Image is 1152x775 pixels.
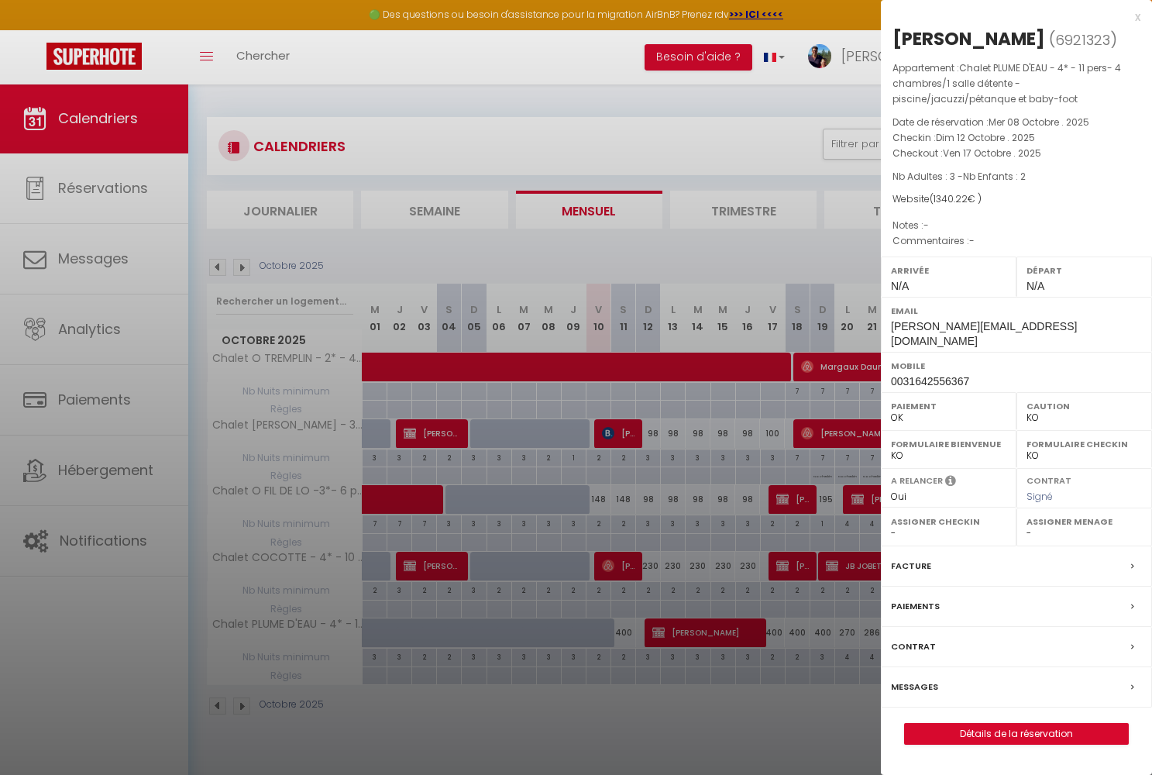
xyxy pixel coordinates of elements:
p: Date de réservation : [892,115,1140,130]
label: Départ [1026,263,1142,278]
label: Arrivée [891,263,1006,278]
label: Formulaire Checkin [1026,436,1142,452]
span: 6921323 [1055,30,1110,50]
label: Caution [1026,398,1142,414]
label: Paiements [891,598,940,615]
span: Nb Enfants : 2 [963,170,1026,183]
button: Détails de la réservation [904,723,1129,745]
span: ( € ) [930,192,982,205]
span: Signé [1026,490,1053,503]
i: Sélectionner OUI si vous souhaiter envoyer les séquences de messages post-checkout [945,474,956,491]
span: Mer 08 Octobre . 2025 [989,115,1089,129]
p: Notes : [892,218,1140,233]
span: Nb Adultes : 3 - [892,170,1026,183]
p: Commentaires : [892,233,1140,249]
span: N/A [891,280,909,292]
span: - [923,219,929,232]
label: Assigner Checkin [891,514,1006,529]
label: Mobile [891,358,1142,374]
label: Email [891,303,1142,319]
span: 0031642556367 [891,375,969,387]
label: Formulaire Bienvenue [891,436,1006,452]
span: - [969,234,975,247]
p: Appartement : [892,60,1140,107]
label: Contrat [891,639,936,655]
span: ( ) [1049,29,1117,50]
div: [PERSON_NAME] [892,26,1045,51]
div: x [881,8,1140,26]
span: Chalet PLUME D'EAU - 4* - 11 pers- 4 chambres/1 salle détente - piscine/jacuzzi/pétanque et baby-... [892,61,1121,105]
p: Checkout : [892,146,1140,161]
div: Website [892,192,1140,207]
p: Checkin : [892,130,1140,146]
label: Paiement [891,398,1006,414]
span: Ven 17 Octobre . 2025 [943,146,1041,160]
span: [PERSON_NAME][EMAIL_ADDRESS][DOMAIN_NAME] [891,320,1077,347]
label: Contrat [1026,474,1071,484]
label: Messages [891,679,938,695]
label: Assigner Menage [1026,514,1142,529]
span: Dim 12 Octobre . 2025 [936,131,1035,144]
label: A relancer [891,474,943,487]
label: Facture [891,558,931,574]
a: Détails de la réservation [905,724,1128,744]
span: N/A [1026,280,1044,292]
span: 1340.22 [934,192,968,205]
